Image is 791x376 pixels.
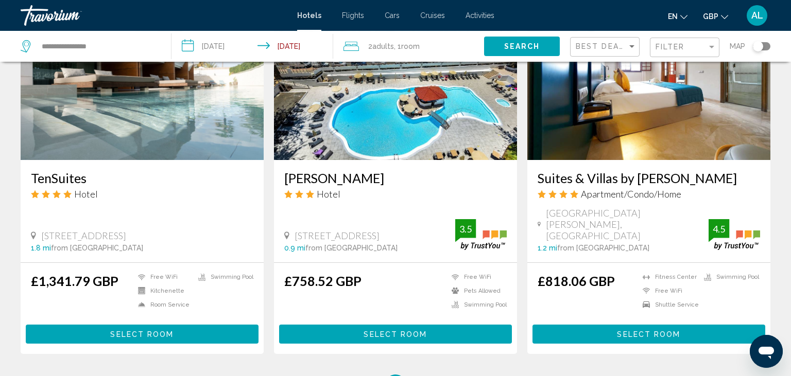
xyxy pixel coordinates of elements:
[730,39,745,53] span: Map
[617,330,680,338] span: Select Room
[703,12,718,21] span: GBP
[709,223,729,235] div: 4.5
[745,42,770,51] button: Toggle map
[638,300,699,309] li: Shuttle Service
[31,170,253,186] a: TenSuites
[394,39,420,53] span: , 1
[538,188,760,200] div: 4 star Apartment
[372,42,394,50] span: Adults
[557,244,649,252] span: from [GEOGRAPHIC_DATA]
[504,43,540,51] span: Search
[279,327,512,338] a: Select Room
[546,207,709,241] span: [GEOGRAPHIC_DATA][PERSON_NAME], [GEOGRAPHIC_DATA]
[668,12,678,21] span: en
[446,300,507,309] li: Swimming Pool
[650,37,719,58] button: Filter
[656,43,685,51] span: Filter
[455,223,476,235] div: 3.5
[638,287,699,295] li: Free WiFi
[576,43,637,51] mat-select: Sort by
[709,219,760,249] img: trustyou-badge.svg
[41,230,126,241] span: [STREET_ADDRESS]
[333,31,484,62] button: Travelers: 2 adults, 0 children
[284,170,507,186] a: [PERSON_NAME]
[342,11,364,20] a: Flights
[532,327,765,338] a: Select Room
[110,330,174,338] span: Select Room
[26,327,259,338] a: Select Room
[133,287,193,295] li: Kitchenette
[703,9,728,24] button: Change currency
[317,188,340,200] span: Hotel
[538,170,760,186] a: Suites & Villas by [PERSON_NAME]
[21,5,287,26] a: Travorium
[31,188,253,200] div: 4 star Hotel
[364,330,427,338] span: Select Room
[420,11,445,20] a: Cruises
[193,273,253,282] li: Swimming Pool
[385,11,400,20] a: Cars
[446,287,507,295] li: Pets Allowed
[284,188,507,200] div: 3 star Hotel
[368,39,394,53] span: 2
[638,273,699,282] li: Fitness Center
[581,188,681,200] span: Apartment/Condo/Home
[26,325,259,344] button: Select Room
[297,11,321,20] a: Hotels
[455,219,507,249] img: trustyou-badge.svg
[74,188,98,200] span: Hotel
[538,244,557,252] span: 1.2 mi
[133,300,193,309] li: Room Service
[532,325,765,344] button: Select Room
[751,10,763,21] span: AL
[484,37,560,56] button: Search
[466,11,494,20] a: Activities
[668,9,687,24] button: Change language
[699,273,760,282] li: Swimming Pool
[538,273,615,289] ins: £818.06 GBP
[750,335,783,368] iframe: Button to launch messaging window
[446,273,507,282] li: Free WiFi
[284,244,305,252] span: 0.9 mi
[576,42,630,50] span: Best Deals
[295,230,380,241] span: [STREET_ADDRESS]
[133,273,193,282] li: Free WiFi
[305,244,398,252] span: from [GEOGRAPHIC_DATA]
[171,31,333,62] button: Check-in date: Nov 10, 2025 Check-out date: Nov 14, 2025
[744,5,770,26] button: User Menu
[284,273,362,289] ins: £758.52 GBP
[51,244,143,252] span: from [GEOGRAPHIC_DATA]
[401,42,420,50] span: Room
[279,325,512,344] button: Select Room
[31,244,51,252] span: 1.8 mi
[31,273,118,289] ins: £1,341.79 GBP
